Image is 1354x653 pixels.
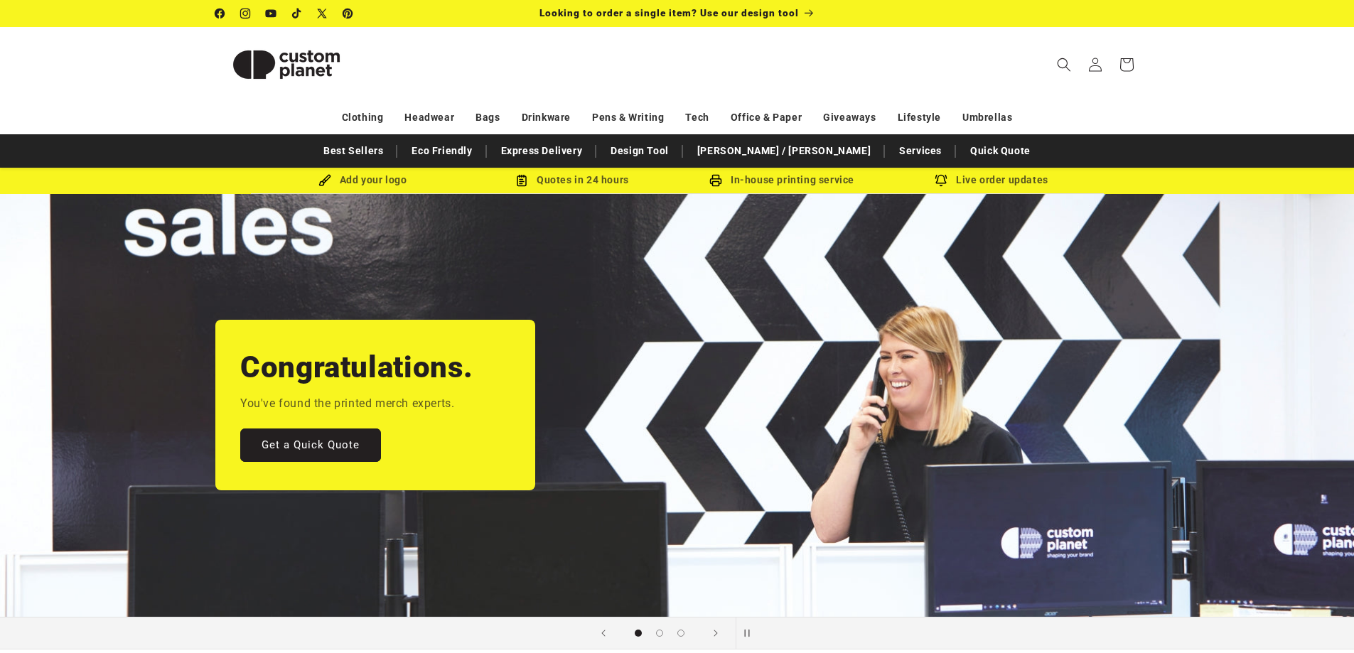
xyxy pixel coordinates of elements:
a: Tech [685,105,709,130]
button: Pause slideshow [736,617,767,649]
a: Custom Planet [210,27,362,102]
a: Giveaways [823,105,876,130]
a: Office & Paper [731,105,802,130]
a: Quick Quote [963,139,1038,163]
p: You've found the printed merch experts. [240,394,454,414]
div: Quotes in 24 hours [468,171,677,189]
button: Load slide 2 of 3 [649,622,670,644]
a: Headwear [404,105,454,130]
a: Express Delivery [494,139,590,163]
a: Best Sellers [316,139,390,163]
span: Looking to order a single item? Use our design tool [539,7,799,18]
a: Bags [475,105,500,130]
a: Umbrellas [962,105,1012,130]
h2: Congratulations. [240,348,473,387]
a: Pens & Writing [592,105,664,130]
div: In-house printing service [677,171,887,189]
a: Get a Quick Quote [240,428,381,462]
a: Eco Friendly [404,139,479,163]
a: Lifestyle [898,105,941,130]
a: [PERSON_NAME] / [PERSON_NAME] [690,139,878,163]
button: Next slide [700,617,731,649]
a: Design Tool [603,139,676,163]
button: Load slide 1 of 3 [628,622,649,644]
a: Services [892,139,949,163]
img: Order Updates Icon [515,174,528,187]
summary: Search [1048,49,1080,80]
div: Live order updates [887,171,1097,189]
a: Clothing [342,105,384,130]
a: Drinkware [522,105,571,130]
button: Load slide 3 of 3 [670,622,692,644]
img: In-house printing [709,174,722,187]
img: Order updates [935,174,947,187]
div: Add your logo [258,171,468,189]
img: Brush Icon [318,174,331,187]
button: Previous slide [588,617,619,649]
img: Custom Planet [215,33,358,97]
